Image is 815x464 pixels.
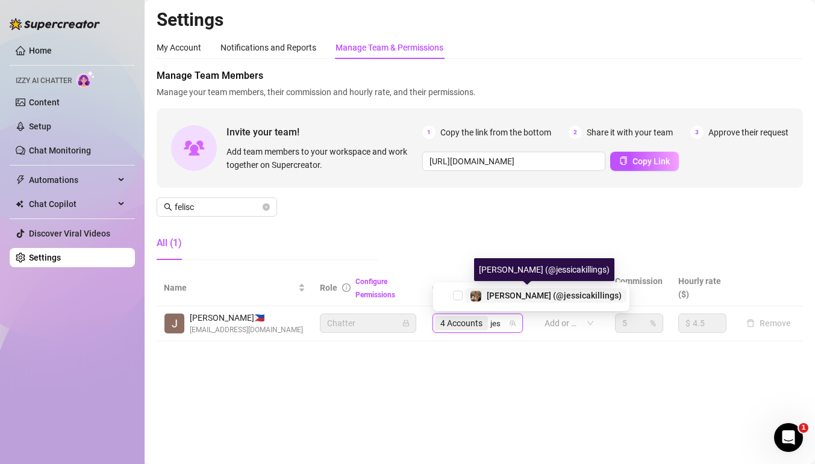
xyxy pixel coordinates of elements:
[164,281,296,294] span: Name
[432,281,512,294] span: Creator accounts
[608,270,671,306] th: Commission (%)
[327,314,409,332] span: Chatter
[440,317,482,330] span: 4 Accounts
[537,281,556,294] span: Tags
[226,125,422,140] span: Invite your team!
[435,316,488,330] span: 4 Accounts
[336,41,443,54] div: Manage Team & Permissions
[29,46,52,55] a: Home
[157,236,182,250] div: All (1)
[157,8,803,31] h2: Settings
[29,229,110,238] a: Discover Viral Videos
[29,170,114,190] span: Automations
[774,423,803,452] iframe: Intercom live chat
[342,283,351,292] span: info-circle
[487,291,622,300] span: [PERSON_NAME] (@jessicakillings)
[708,126,788,139] span: Approve their request
[175,200,260,214] input: Search members
[320,283,337,292] span: Role
[220,41,316,54] div: Notifications and Reports
[509,320,516,327] span: team
[470,291,481,302] img: Jessica (@jessicakillings)
[164,314,184,333] img: John Dhel Felisco
[671,270,734,306] th: Hourly rate ($)
[440,126,551,139] span: Copy the link from the bottom
[226,145,417,172] span: Add team members to your workspace and work together on Supercreator.
[77,70,95,88] img: AI Chatter
[29,253,61,262] a: Settings
[164,203,172,211] span: search
[190,324,303,336] span: [EMAIL_ADDRESS][DOMAIN_NAME]
[29,122,51,131] a: Setup
[453,291,463,300] span: Select tree node
[569,126,582,139] span: 2
[157,270,313,306] th: Name
[355,277,395,299] a: Configure Permissions
[16,75,72,87] span: Izzy AI Chatter
[799,423,808,433] span: 1
[10,18,100,30] img: logo-BBDzfeDw.svg
[474,258,614,281] div: [PERSON_NAME] (@jessicakillings)
[16,175,25,185] span: thunderbolt
[263,203,270,211] button: close-circle
[690,126,704,139] span: 3
[619,156,628,165] span: copy
[402,320,410,327] span: lock
[587,126,673,139] span: Share it with your team
[157,85,803,99] span: Manage your team members, their commission and hourly rate, and their permissions.
[157,41,201,54] div: My Account
[157,69,803,83] span: Manage Team Members
[422,126,436,139] span: 1
[29,194,114,214] span: Chat Copilot
[632,156,670,166] span: Copy Link
[29,146,91,155] a: Chat Monitoring
[742,316,796,330] button: Remove
[190,311,303,324] span: [PERSON_NAME] 🇵🇭
[29,97,60,107] a: Content
[610,152,679,171] button: Copy Link
[16,200,23,208] img: Chat Copilot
